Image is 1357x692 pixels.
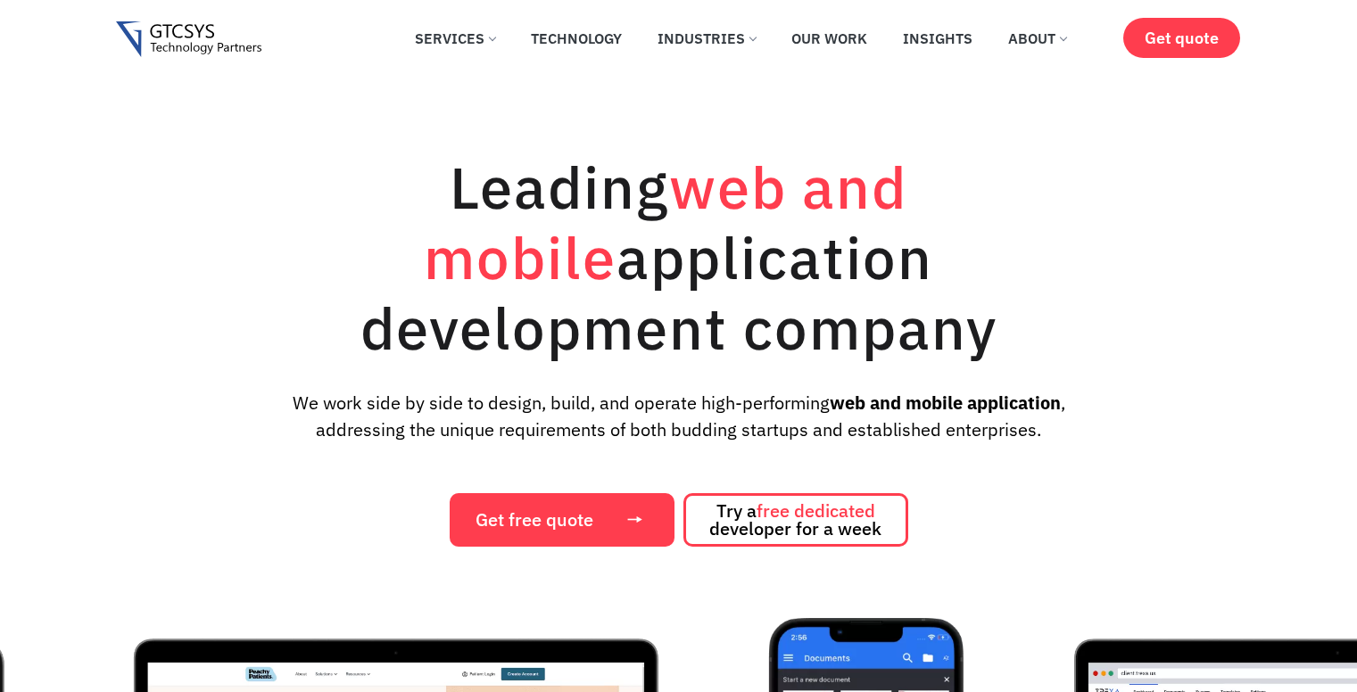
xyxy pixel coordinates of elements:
[889,19,986,58] a: Insights
[401,19,509,58] a: Services
[995,19,1080,58] a: About
[683,493,908,547] a: Try afree dedicated developer for a week
[424,149,907,295] span: web and mobile
[476,511,593,529] span: Get free quote
[778,19,881,58] a: Our Work
[116,21,261,58] img: Gtcsys logo
[262,390,1094,443] p: We work side by side to design, build, and operate high-performing , addressing the unique requir...
[277,152,1080,363] h1: Leading application development company
[1123,18,1240,58] a: Get quote
[1145,29,1219,47] span: Get quote
[517,19,635,58] a: Technology
[830,391,1061,415] strong: web and mobile application
[757,498,875,523] span: free dedicated
[644,19,769,58] a: Industries
[709,502,881,538] span: Try a developer for a week
[450,493,674,547] a: Get free quote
